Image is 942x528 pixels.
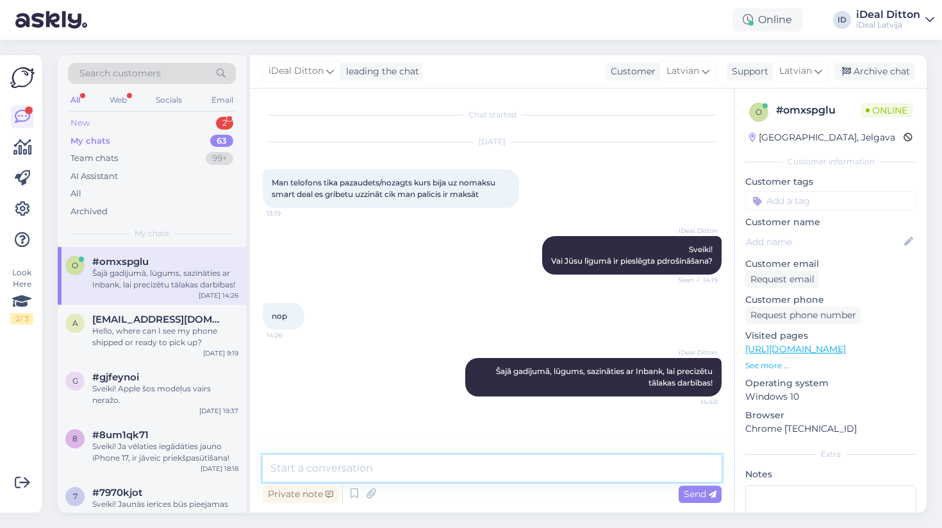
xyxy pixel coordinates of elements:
div: Extra [745,448,916,460]
p: Notes [745,468,916,481]
div: Look Here [10,267,33,325]
span: a [72,318,78,328]
span: Latvian [779,64,812,78]
div: Customer information [745,156,916,167]
div: Hello, where can I see my phone shipped or ready to pick up? [92,325,238,348]
div: Sveiki! Ja vēlaties iegādāties jauno iPhone 17, ir jāveic priekšpasūtīšana! [92,441,238,464]
div: [DATE] 14:26 [199,291,238,300]
span: Seen ✓ 14:19 [670,275,718,285]
div: [DATE] [263,136,722,148]
span: #omxspglu [92,256,149,268]
input: Add a tag [745,191,916,210]
div: New [70,117,90,130]
div: Support [727,65,768,78]
div: 63 [210,135,233,148]
div: Archive chat [834,63,915,80]
a: iDeal DittoniDeal Latvija [856,10,934,30]
div: My chats [70,135,110,148]
div: [DATE] 9:19 [203,348,238,358]
span: Man telofons tika pazaudets/nozagts kurs bija uz nomaksu smart deal es gribetu uzzināt cik man pa... [272,178,497,199]
div: All [68,92,83,108]
div: Private note [263,486,338,503]
div: Online [732,8,802,31]
div: All [70,187,81,200]
span: #8um1qk71 [92,429,149,441]
div: 2 / 3 [10,313,33,325]
div: iDeal Latvija [856,20,920,30]
div: Email [209,92,236,108]
div: Web [107,92,129,108]
span: nop [272,311,287,321]
div: Socials [153,92,185,108]
span: o [756,107,762,117]
img: Askly Logo [10,65,35,90]
p: Chrome [TECHNICAL_ID] [745,422,916,436]
p: Operating system [745,377,916,390]
span: My chats [135,228,169,239]
span: iDeal Ditton [269,64,324,78]
p: Customer phone [745,293,916,307]
p: Windows 10 [745,390,916,404]
p: Browser [745,409,916,422]
span: 14:26 [267,330,315,340]
div: leading the chat [341,65,419,78]
span: 8 [72,434,78,443]
div: Archived [70,205,108,218]
p: Visited pages [745,329,916,343]
a: [URL][DOMAIN_NAME] [745,343,846,355]
span: Online [861,103,913,117]
div: ID [833,11,851,29]
span: g [72,376,78,386]
span: 14:40 [670,397,718,407]
span: iDeal Ditton [670,226,718,235]
span: #7970kjot [92,487,142,498]
span: iDeal Ditton [670,348,718,357]
div: [DATE] 19:37 [199,406,238,416]
span: 7 [73,491,78,501]
span: Latvian [666,64,699,78]
span: Šajā gadījumā, lūgums, sazināties ar Inbank, lai precizētu tālakas darbības! [496,366,715,387]
div: Sveiki! Jaunās ierīces būs pieejamas apskatīšanai 19.septmebrī! [92,498,238,522]
p: Customer name [745,216,916,229]
div: Chat started [263,109,722,121]
span: 13:19 [267,209,315,218]
div: Customer [606,65,656,78]
p: Customer email [745,257,916,271]
p: See more ... [745,360,916,371]
input: Add name [746,235,902,249]
span: #gjfeynoi [92,371,139,383]
div: Request email [745,271,820,288]
div: [GEOGRAPHIC_DATA], Jelgava [749,131,895,144]
span: Send [684,488,716,500]
div: iDeal Ditton [856,10,920,20]
span: o [72,260,78,270]
div: 99+ [206,152,233,165]
div: Šajā gadījumā, lūgums, sazināties ar Inbank, lai precizētu tālakas darbības! [92,268,238,291]
p: Customer tags [745,175,916,189]
span: ardadondur0@gmail.com [92,314,226,325]
span: Search customers [79,67,161,80]
div: Team chats [70,152,118,165]
div: Request phone number [745,307,861,324]
div: AI Assistant [70,170,118,183]
div: # omxspglu [776,103,861,118]
div: 2 [216,117,233,130]
div: [DATE] 18:18 [201,464,238,473]
div: Sveiki! Apple šos modeļus vairs neražo. [92,383,238,406]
